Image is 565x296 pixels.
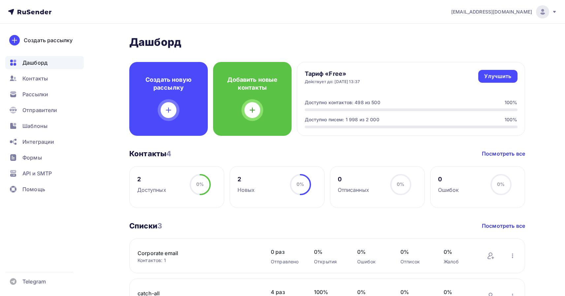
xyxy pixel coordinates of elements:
span: Дашборд [22,59,47,67]
a: Отправители [5,104,84,117]
span: 0% [497,181,505,187]
div: 0 [438,175,459,183]
h4: Тариф «Free» [305,70,360,78]
div: Доступно писем: 1 998 из 2 000 [305,116,379,123]
div: Улучшить [484,73,511,80]
span: 0% [357,248,387,256]
div: Отписанных [338,186,369,194]
span: 0% [400,248,430,256]
a: Шаблоны [5,119,84,133]
h4: Создать новую рассылку [140,76,197,92]
a: Corporate email [138,249,250,257]
div: 2 [237,175,255,183]
span: API и SMTP [22,169,52,177]
a: Формы [5,151,84,164]
span: 0% [297,181,304,187]
div: Отписок [400,258,430,265]
span: Отправители [22,106,57,114]
div: 100% [505,99,518,106]
a: [EMAIL_ADDRESS][DOMAIN_NAME] [451,5,557,18]
span: 100% [314,288,344,296]
span: Шаблоны [22,122,47,130]
div: Доступных [137,186,166,194]
div: Ошибок [438,186,459,194]
span: 0 раз [271,248,301,256]
span: 0% [357,288,387,296]
span: Интеграции [22,138,54,146]
div: Открытия [314,258,344,265]
a: Контакты [5,72,84,85]
a: Рассылки [5,88,84,101]
div: Доступно контактов: 498 из 500 [305,99,380,106]
div: 100% [505,116,518,123]
span: 0% [314,248,344,256]
span: 3 [157,222,162,230]
div: Отправлено [271,258,301,265]
a: Посмотреть все [482,150,525,158]
h3: Списки [129,221,162,230]
span: Telegram [22,278,46,285]
span: 4 [166,149,171,158]
span: Контакты [22,74,48,82]
span: 0% [397,181,404,187]
span: Помощь [22,185,45,193]
div: Новых [237,186,255,194]
div: Ошибок [357,258,387,265]
span: 0% [400,288,430,296]
div: 0 [338,175,369,183]
div: Действует до: [DATE] 13:37 [305,79,360,84]
span: 0% [196,181,204,187]
div: Контактов: 1 [138,257,258,264]
h2: Дашборд [129,36,525,49]
span: [EMAIL_ADDRESS][DOMAIN_NAME] [451,9,532,15]
h4: Добавить новые контакты [224,76,281,92]
span: 0% [444,288,474,296]
a: Дашборд [5,56,84,69]
span: 0% [444,248,474,256]
span: 4 раз [271,288,301,296]
div: 2 [137,175,166,183]
div: Создать рассылку [24,36,73,44]
h3: Контакты [129,149,171,158]
span: Рассылки [22,90,48,98]
div: Жалоб [444,258,474,265]
span: Формы [22,154,42,162]
a: Посмотреть все [482,222,525,230]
